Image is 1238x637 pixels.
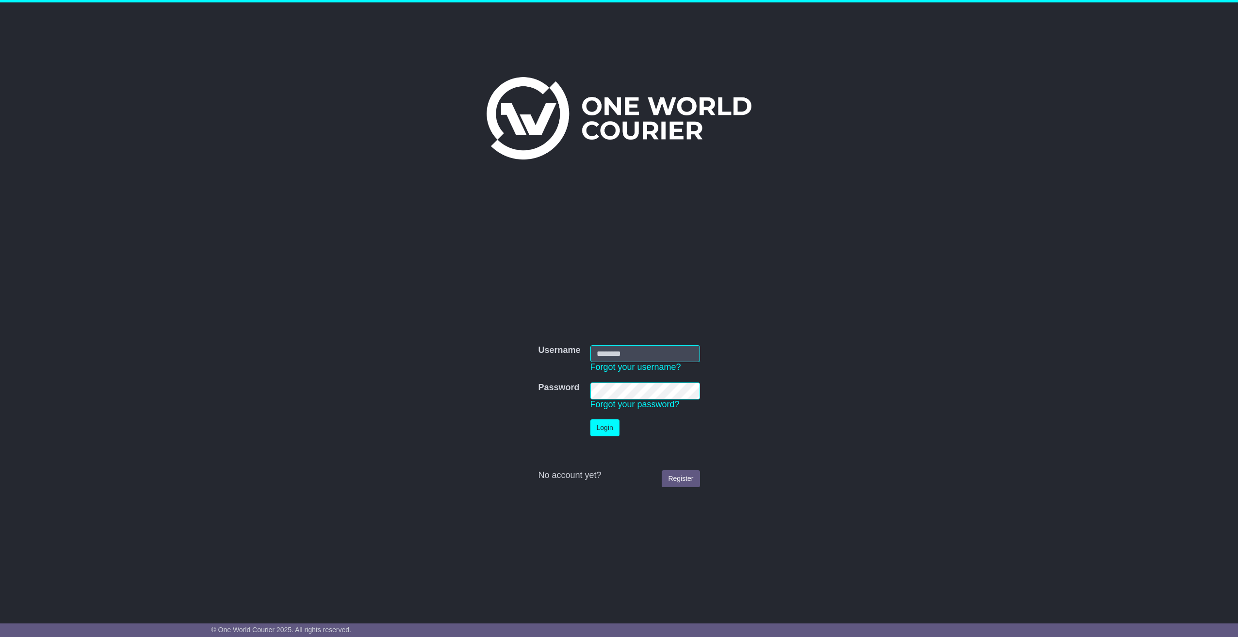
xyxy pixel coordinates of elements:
[590,419,619,436] button: Login
[590,362,681,372] a: Forgot your username?
[538,470,700,481] div: No account yet?
[211,626,351,634] span: © One World Courier 2025. All rights reserved.
[662,470,700,487] a: Register
[538,382,579,393] label: Password
[487,77,751,159] img: One World
[590,399,680,409] a: Forgot your password?
[538,345,580,356] label: Username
